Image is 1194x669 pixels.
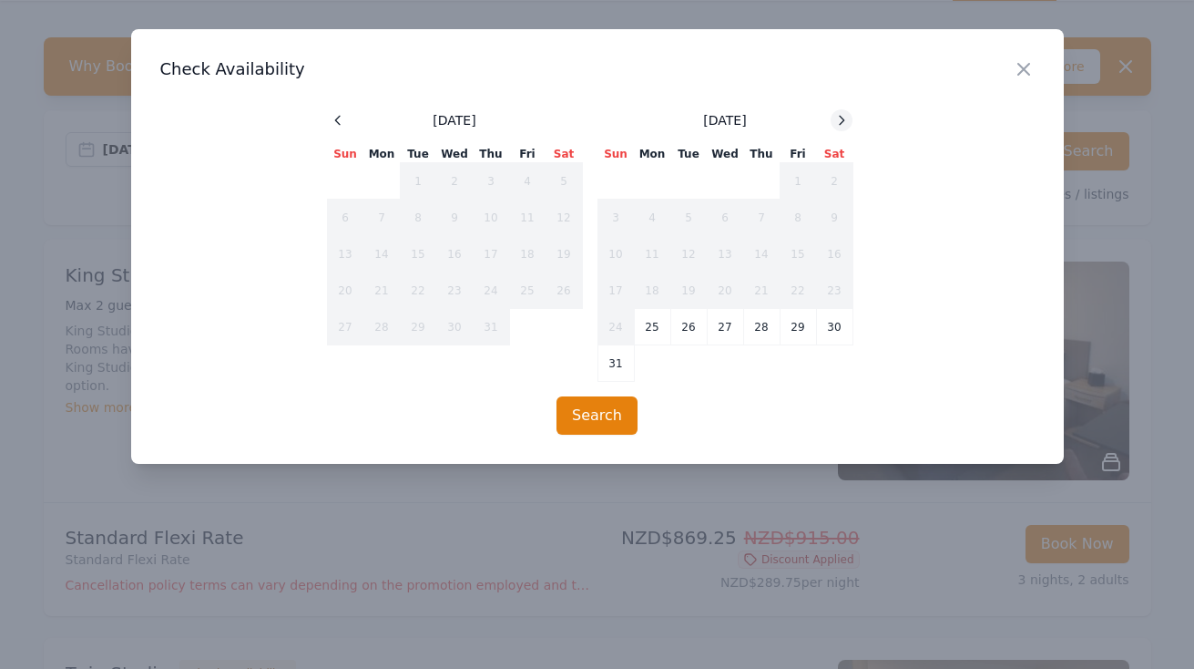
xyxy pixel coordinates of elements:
td: 10 [473,200,509,236]
th: Thu [743,146,780,163]
td: 5 [670,200,707,236]
td: 27 [707,309,743,345]
td: 6 [327,200,363,236]
td: 6 [707,200,743,236]
td: 9 [436,200,473,236]
th: Wed [436,146,473,163]
td: 18 [634,273,670,309]
button: Search [556,396,638,435]
th: Sat [816,146,852,163]
td: 25 [509,273,546,309]
td: 22 [780,273,816,309]
td: 11 [634,236,670,273]
th: Fri [780,146,816,163]
td: 2 [436,163,473,200]
th: Sun [597,146,634,163]
td: 1 [780,163,816,200]
td: 26 [546,273,582,309]
td: 4 [509,163,546,200]
td: 13 [707,236,743,273]
td: 17 [597,273,634,309]
td: 14 [363,236,400,273]
td: 16 [436,236,473,273]
td: 1 [400,163,436,200]
th: Mon [634,146,670,163]
td: 12 [670,236,707,273]
td: 4 [634,200,670,236]
th: Mon [363,146,400,163]
td: 7 [363,200,400,236]
th: Sun [327,146,363,163]
span: [DATE] [433,111,475,129]
td: 23 [436,273,473,309]
span: [DATE] [703,111,746,129]
td: 21 [363,273,400,309]
td: 21 [743,273,780,309]
td: 10 [597,236,634,273]
th: Sat [546,146,582,163]
td: 31 [597,345,634,382]
td: 17 [473,236,509,273]
td: 30 [436,309,473,345]
th: Tue [400,146,436,163]
td: 5 [546,163,582,200]
td: 12 [546,200,582,236]
td: 15 [780,236,816,273]
td: 16 [816,236,852,273]
td: 13 [327,236,363,273]
td: 29 [780,309,816,345]
td: 24 [597,309,634,345]
th: Thu [473,146,509,163]
td: 22 [400,273,436,309]
td: 11 [509,200,546,236]
td: 25 [634,309,670,345]
td: 18 [509,236,546,273]
td: 9 [816,200,852,236]
td: 30 [816,309,852,345]
td: 29 [400,309,436,345]
td: 24 [473,273,509,309]
td: 7 [743,200,780,236]
td: 19 [546,236,582,273]
td: 23 [816,273,852,309]
h3: Check Availability [160,58,1035,80]
td: 2 [816,163,852,200]
td: 20 [327,273,363,309]
td: 19 [670,273,707,309]
td: 15 [400,236,436,273]
td: 20 [707,273,743,309]
td: 26 [670,309,707,345]
td: 3 [597,200,634,236]
td: 28 [743,309,780,345]
td: 3 [473,163,509,200]
th: Tue [670,146,707,163]
td: 28 [363,309,400,345]
td: 31 [473,309,509,345]
td: 8 [400,200,436,236]
th: Fri [509,146,546,163]
td: 27 [327,309,363,345]
td: 8 [780,200,816,236]
td: 14 [743,236,780,273]
th: Wed [707,146,743,163]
